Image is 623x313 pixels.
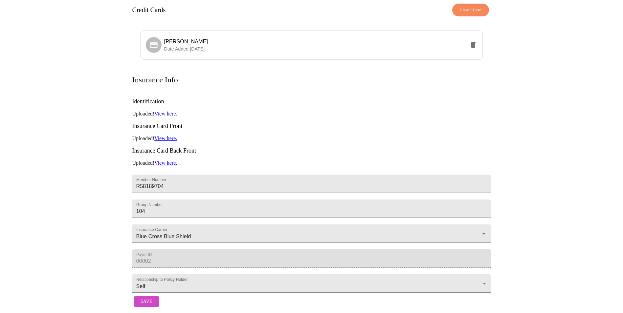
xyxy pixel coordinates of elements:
[132,136,491,141] p: Uploaded!
[154,136,177,141] a: View here.
[154,111,177,116] a: View here.
[132,123,491,130] h3: Insurance Card Front
[132,6,166,14] h3: Credit Cards
[132,75,178,84] h3: Insurance Info
[460,6,482,14] span: Create Card
[132,111,491,117] p: Uploaded!
[465,37,481,53] button: delete
[452,4,489,16] button: Create Card
[479,229,488,238] button: Open
[132,147,491,154] h3: Insurance Card Back Front
[164,39,208,44] span: [PERSON_NAME]
[132,274,491,293] div: Self
[141,298,152,306] span: Save
[154,160,177,166] a: View here.
[132,160,491,166] p: Uploaded!
[164,46,205,52] span: Date Added: [DATE]
[132,98,491,105] h3: Identification
[134,296,159,307] button: Save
